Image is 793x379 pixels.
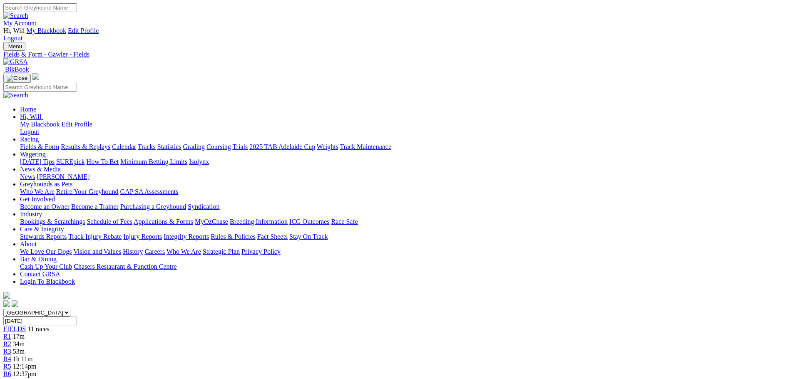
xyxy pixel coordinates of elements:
[20,218,790,225] div: Industry
[183,143,205,150] a: Grading
[20,143,790,151] div: Racing
[189,158,209,165] a: Isolynx
[317,143,338,150] a: Weights
[3,20,37,27] a: My Account
[123,248,143,255] a: History
[3,74,31,83] button: Toggle navigation
[3,42,25,51] button: Toggle navigation
[56,158,85,165] a: SUREpick
[20,203,790,211] div: Get Involved
[20,188,55,195] a: Who We Are
[211,233,256,240] a: Rules & Policies
[20,143,59,150] a: Fields & Form
[3,300,10,307] img: facebook.svg
[3,363,11,370] a: R5
[164,233,209,240] a: Integrity Reports
[62,121,92,128] a: Edit Profile
[20,136,39,143] a: Racing
[289,233,328,240] a: Stay On Track
[249,143,315,150] a: 2025 TAB Adelaide Cup
[20,158,55,165] a: [DATE] Tips
[3,340,11,347] a: R2
[20,233,67,240] a: Stewards Reports
[257,233,288,240] a: Fact Sheets
[5,66,29,73] span: BlkBook
[20,158,790,166] div: Wagering
[3,370,11,377] a: R6
[3,317,77,325] input: Select date
[203,248,240,255] a: Strategic Plan
[13,370,37,377] span: 12:37pm
[32,73,39,80] img: logo-grsa-white.png
[120,158,187,165] a: Minimum Betting Limits
[27,325,49,332] span: 11 races
[3,92,28,99] img: Search
[71,203,119,210] a: Become a Trainer
[20,248,72,255] a: We Love Our Dogs
[138,143,156,150] a: Tracks
[56,188,119,195] a: Retire Your Greyhound
[20,225,64,233] a: Care & Integrity
[20,248,790,255] div: About
[20,151,46,158] a: Wagering
[20,263,72,270] a: Cash Up Your Club
[13,348,25,355] span: 53m
[87,158,119,165] a: How To Bet
[3,27,790,42] div: My Account
[3,348,11,355] a: R3
[13,340,25,347] span: 34m
[27,27,67,34] a: My Blackbook
[73,248,121,255] a: Vision and Values
[68,233,122,240] a: Track Injury Rebate
[3,12,28,20] img: Search
[144,248,165,255] a: Careers
[20,188,790,196] div: Greyhounds as Pets
[20,196,55,203] a: Get Involved
[20,211,42,218] a: Industry
[20,270,60,277] a: Contact GRSA
[20,113,42,120] span: Hi, Will
[37,173,89,180] a: [PERSON_NAME]
[8,43,22,50] span: Menu
[3,355,11,362] a: R4
[3,325,26,332] a: FIELDS
[3,58,28,66] img: GRSA
[12,300,18,307] img: twitter.svg
[206,143,231,150] a: Coursing
[167,248,201,255] a: Who We Are
[20,173,790,181] div: News & Media
[20,263,790,270] div: Bar & Dining
[120,203,186,210] a: Purchasing a Greyhound
[3,66,29,73] a: BlkBook
[13,355,33,362] span: 1h 11m
[20,173,35,180] a: News
[20,278,75,285] a: Login To Blackbook
[20,166,61,173] a: News & Media
[20,121,790,136] div: Hi, Will
[20,121,60,128] a: My Blackbook
[20,240,37,248] a: About
[20,255,57,263] a: Bar & Dining
[20,218,85,225] a: Bookings & Scratchings
[20,181,72,188] a: Greyhounds as Pets
[241,248,281,255] a: Privacy Policy
[3,292,10,299] img: logo-grsa-white.png
[340,143,391,150] a: Track Maintenance
[195,218,228,225] a: MyOzChase
[20,113,43,120] a: Hi, Will
[120,188,179,195] a: GAP SA Assessments
[68,27,99,34] a: Edit Profile
[20,203,70,210] a: Become an Owner
[289,218,329,225] a: ICG Outcomes
[3,35,22,42] a: Logout
[7,75,27,82] img: Close
[3,83,77,92] input: Search
[3,3,77,12] input: Search
[20,128,39,135] a: Logout
[230,218,288,225] a: Breeding Information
